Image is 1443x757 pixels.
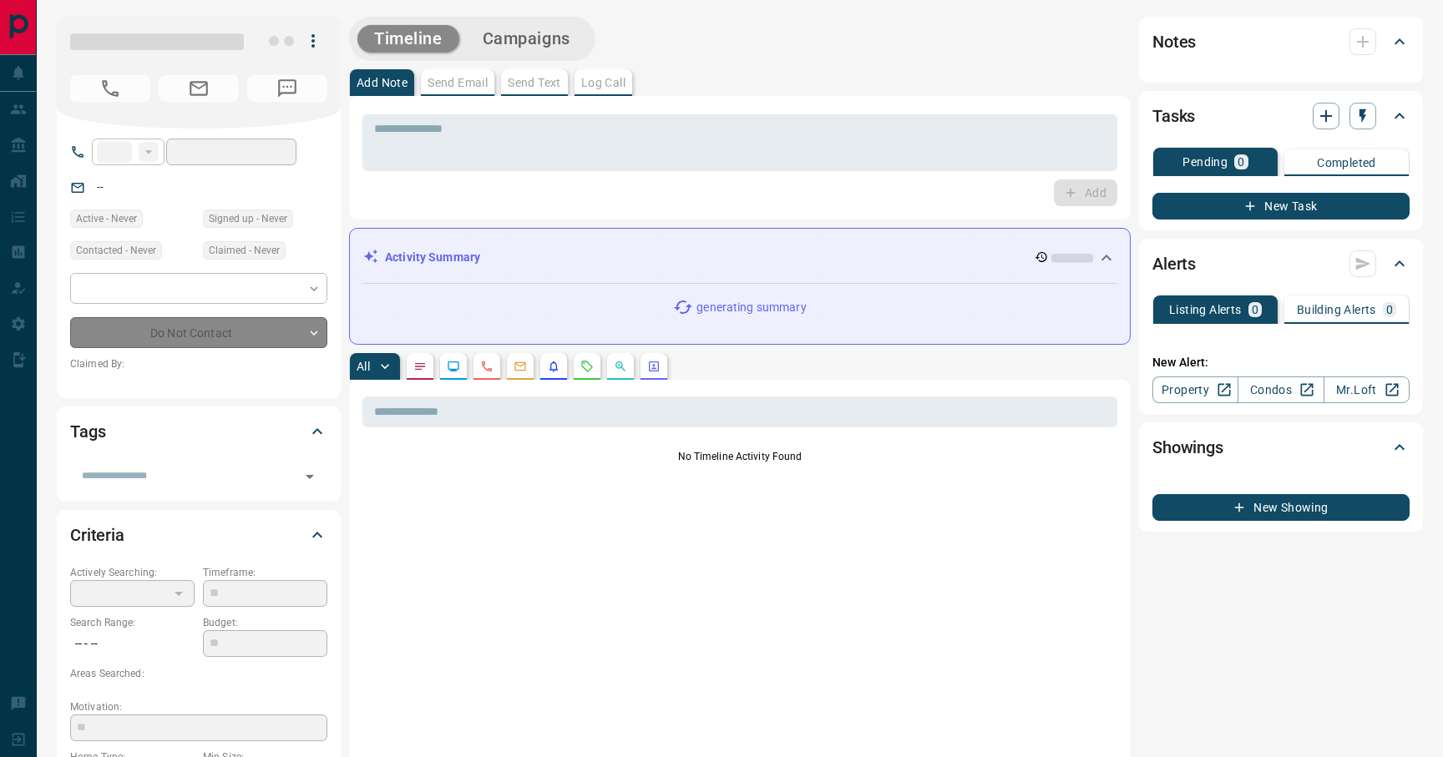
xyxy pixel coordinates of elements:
[1182,156,1228,168] p: Pending
[357,361,370,372] p: All
[70,565,195,580] p: Actively Searching:
[203,565,327,580] p: Timeframe:
[70,317,327,348] div: Do Not Contact
[70,75,150,102] span: No Number
[1152,494,1410,521] button: New Showing
[70,615,195,630] p: Search Range:
[696,299,806,316] p: generating summary
[1152,250,1196,277] h2: Alerts
[547,360,560,373] svg: Listing Alerts
[70,411,327,452] div: Tags
[466,25,587,53] button: Campaigns
[385,249,480,266] p: Activity Summary
[70,666,327,681] p: Areas Searched:
[362,449,1117,464] p: No Timeline Activity Found
[1238,156,1244,168] p: 0
[580,360,594,373] svg: Requests
[209,242,280,259] span: Claimed - Never
[1152,22,1410,62] div: Notes
[1252,304,1258,315] p: 0
[97,180,104,194] a: --
[1152,96,1410,136] div: Tasks
[70,418,105,445] h2: Tags
[209,210,287,227] span: Signed up - Never
[70,630,195,658] p: -- - --
[1152,354,1410,371] p: New Alert:
[480,360,494,373] svg: Calls
[514,360,527,373] svg: Emails
[413,360,427,373] svg: Notes
[1152,193,1410,220] button: New Task
[70,515,327,555] div: Criteria
[1297,304,1376,315] p: Building Alerts
[1238,376,1324,403] a: Condos
[159,75,239,102] span: No Email
[357,77,408,88] p: Add Note
[70,356,327,371] p: Claimed By:
[1152,244,1410,284] div: Alerts
[1152,376,1238,403] a: Property
[357,25,459,53] button: Timeline
[647,360,661,373] svg: Agent Actions
[1152,28,1196,55] h2: Notes
[1324,376,1410,403] a: Mr.Loft
[1152,103,1195,129] h2: Tasks
[247,75,327,102] span: No Number
[363,242,1116,273] div: Activity Summary
[203,615,327,630] p: Budget:
[1169,304,1242,315] p: Listing Alerts
[76,242,156,259] span: Contacted - Never
[70,699,327,714] p: Motivation:
[76,210,137,227] span: Active - Never
[447,360,460,373] svg: Lead Browsing Activity
[298,465,322,488] button: Open
[1317,157,1376,169] p: Completed
[614,360,627,373] svg: Opportunities
[1152,434,1223,461] h2: Showings
[1386,304,1393,315] p: 0
[1152,427,1410,467] div: Showings
[70,522,124,548] h2: Criteria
